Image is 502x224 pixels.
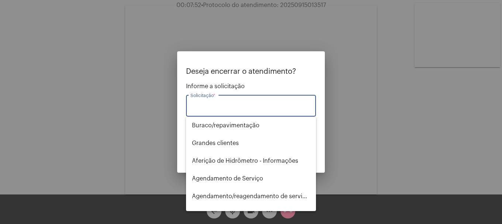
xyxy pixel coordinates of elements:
span: ⁠Grandes clientes [192,134,310,152]
span: ⁠Buraco/repavimentação [192,117,310,134]
input: Buscar solicitação [190,104,312,111]
span: Informe a solicitação [186,83,316,90]
span: Alterar nome do usuário na fatura [192,205,310,223]
span: Aferição de Hidrômetro - Informações [192,152,310,170]
span: Agendamento/reagendamento de serviços - informações [192,187,310,205]
span: Agendamento de Serviço [192,170,310,187]
p: Deseja encerrar o atendimento? [186,68,316,76]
